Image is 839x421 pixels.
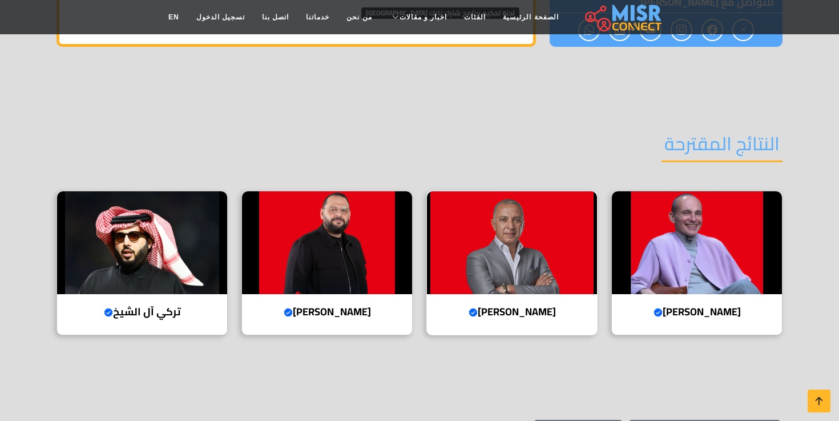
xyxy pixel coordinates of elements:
[235,191,419,336] a: عبد الله سلام [PERSON_NAME]
[297,6,338,28] a: خدماتنا
[661,133,782,162] h2: النتائج المقترحة
[66,306,219,318] h4: تركي آل الشيخ
[654,308,663,317] svg: Verified account
[612,191,782,294] img: محمد فاروق
[620,306,773,318] h4: [PERSON_NAME]
[338,6,380,28] a: من نحن
[381,6,456,28] a: اخبار و مقالات
[104,308,113,317] svg: Verified account
[160,6,188,28] a: EN
[419,191,604,336] a: أحمد السويدي [PERSON_NAME]
[469,308,478,317] svg: Verified account
[604,191,789,336] a: محمد فاروق [PERSON_NAME]
[50,191,235,336] a: تركي آل الشيخ تركي آل الشيخ
[455,6,494,28] a: الفئات
[251,306,404,318] h4: [PERSON_NAME]
[494,6,567,28] a: الصفحة الرئيسية
[242,191,412,294] img: عبد الله سلام
[284,308,293,317] svg: Verified account
[435,306,588,318] h4: [PERSON_NAME]
[253,6,297,28] a: اتصل بنا
[57,191,227,294] img: تركي آل الشيخ
[400,12,447,22] span: اخبار و مقالات
[427,191,597,294] img: أحمد السويدي
[585,3,661,31] img: main.misr_connect
[188,6,253,28] a: تسجيل الدخول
